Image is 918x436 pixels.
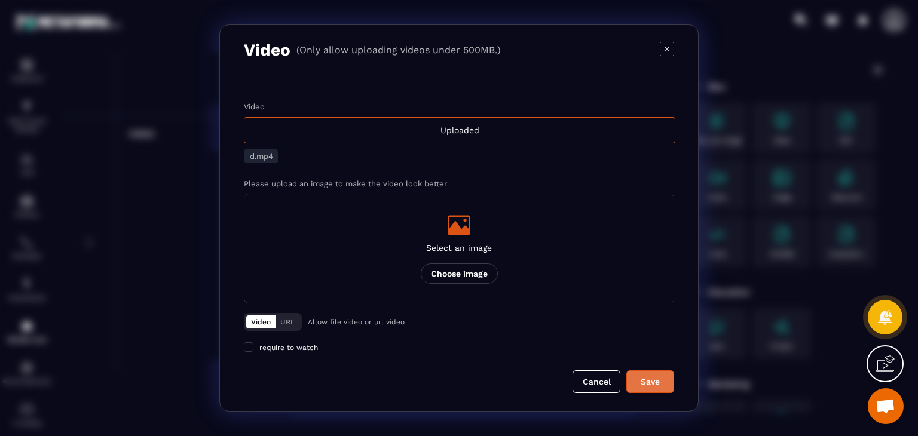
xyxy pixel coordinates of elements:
[244,102,265,111] label: Video
[421,263,498,284] p: Choose image
[626,370,674,393] button: Save
[244,179,447,188] label: Please upload an image to make the video look better
[573,370,620,393] button: Cancel
[259,343,318,352] span: require to watch
[634,376,666,388] div: Save
[244,117,675,143] div: Uploaded
[308,318,405,326] p: Allow file video or url video
[276,315,299,328] button: URL
[246,315,276,328] button: Video
[868,388,904,424] div: Open chat
[244,40,290,60] h3: Video
[421,243,498,253] p: Select an image
[296,44,501,56] p: (Only allow uploading videos under 500MB.)
[250,152,273,161] span: d.mp4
